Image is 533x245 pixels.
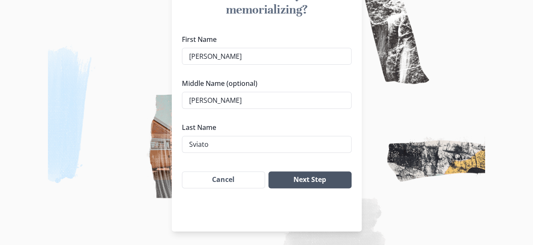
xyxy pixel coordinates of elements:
label: Middle Name (optional) [182,78,346,88]
label: Last Name [182,122,346,132]
button: Cancel [182,171,265,188]
label: First Name [182,34,346,44]
button: Next Step [268,171,351,188]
